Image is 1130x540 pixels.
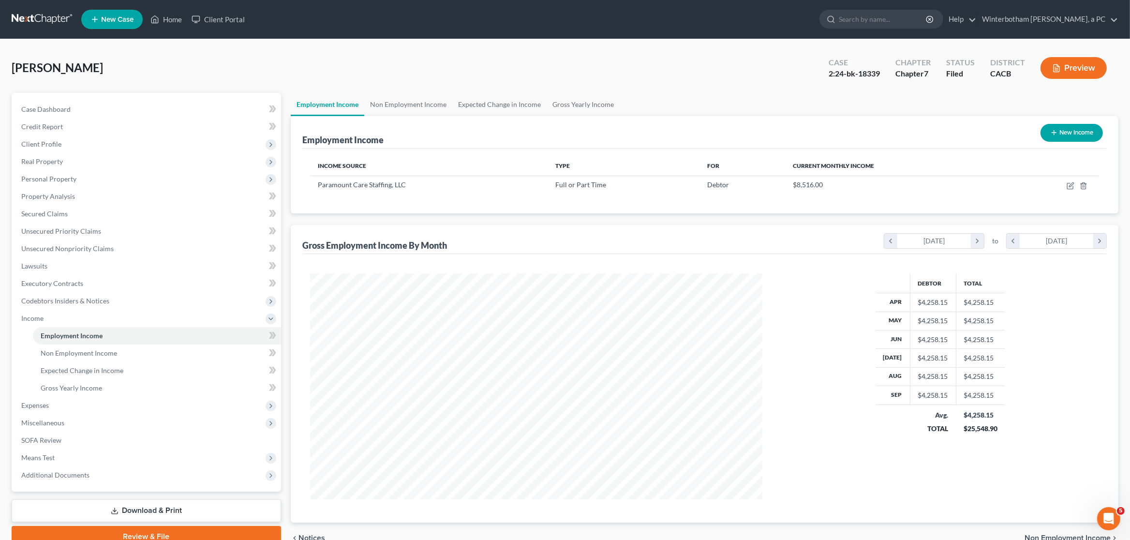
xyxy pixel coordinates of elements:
[14,118,281,135] a: Credit Report
[555,180,606,189] span: Full or Part Time
[956,273,1005,293] th: Total
[14,101,281,118] a: Case Dashboard
[829,57,880,68] div: Case
[977,11,1118,28] a: Winterbotham [PERSON_NAME], a PC
[364,93,452,116] a: Non Employment Income
[971,234,984,248] i: chevron_right
[1020,234,1094,248] div: [DATE]
[318,162,366,169] span: Income Source
[291,93,364,116] a: Employment Income
[33,379,281,397] a: Gross Yearly Income
[187,11,250,28] a: Client Portal
[964,410,997,420] div: $4,258.15
[918,335,948,345] div: $4,258.15
[918,298,948,307] div: $4,258.15
[924,69,928,78] span: 7
[21,140,61,148] span: Client Profile
[21,210,68,218] span: Secured Claims
[1041,57,1107,79] button: Preview
[990,68,1025,79] div: CACB
[876,293,910,312] th: Apr
[897,234,971,248] div: [DATE]
[21,192,75,200] span: Property Analysis
[14,240,281,257] a: Unsecured Nonpriority Claims
[918,316,948,326] div: $4,258.15
[956,386,1005,405] td: $4,258.15
[33,345,281,362] a: Non Employment Income
[302,134,384,146] div: Employment Income
[918,424,948,434] div: TOTAL
[793,162,874,169] span: Current Monthly Income
[21,227,101,235] span: Unsecured Priority Claims
[14,275,281,292] a: Executory Contracts
[1093,234,1106,248] i: chevron_right
[318,180,406,189] span: Paramount Care Staffing, LLC
[21,279,83,287] span: Executory Contracts
[41,349,117,357] span: Non Employment Income
[21,471,89,479] span: Additional Documents
[910,273,956,293] th: Debtor
[946,68,975,79] div: Filed
[33,362,281,379] a: Expected Change in Income
[547,93,620,116] a: Gross Yearly Income
[956,349,1005,367] td: $4,258.15
[14,257,281,275] a: Lawsuits
[956,312,1005,330] td: $4,258.15
[707,162,719,169] span: For
[956,367,1005,386] td: $4,258.15
[14,432,281,449] a: SOFA Review
[21,105,71,113] span: Case Dashboard
[101,16,134,23] span: New Case
[944,11,976,28] a: Help
[990,57,1025,68] div: District
[1041,124,1103,142] button: New Income
[992,236,998,246] span: to
[12,60,103,75] span: [PERSON_NAME]
[918,390,948,400] div: $4,258.15
[1097,507,1120,530] iframe: Intercom live chat
[793,180,823,189] span: $8,516.00
[918,372,948,381] div: $4,258.15
[1117,507,1125,515] span: 5
[876,312,910,330] th: May
[21,244,114,253] span: Unsecured Nonpriority Claims
[21,297,109,305] span: Codebtors Insiders & Notices
[829,68,880,79] div: 2:24-bk-18339
[21,314,44,322] span: Income
[956,330,1005,348] td: $4,258.15
[41,366,123,375] span: Expected Change in Income
[555,162,570,169] span: Type
[876,386,910,405] th: Sep
[876,367,910,386] th: Aug
[839,10,927,28] input: Search by name...
[21,175,76,183] span: Personal Property
[876,349,910,367] th: [DATE]
[895,57,931,68] div: Chapter
[21,436,61,444] span: SOFA Review
[1007,234,1020,248] i: chevron_left
[964,424,997,434] div: $25,548.90
[895,68,931,79] div: Chapter
[918,410,948,420] div: Avg.
[33,327,281,345] a: Employment Income
[946,57,975,68] div: Status
[21,157,63,165] span: Real Property
[707,180,729,189] span: Debtor
[302,240,447,251] div: Gross Employment Income By Month
[956,293,1005,312] td: $4,258.15
[146,11,187,28] a: Home
[41,331,103,340] span: Employment Income
[876,330,910,348] th: Jun
[41,384,102,392] span: Gross Yearly Income
[14,188,281,205] a: Property Analysis
[21,122,63,131] span: Credit Report
[884,234,897,248] i: chevron_left
[21,453,55,462] span: Means Test
[918,353,948,363] div: $4,258.15
[14,205,281,223] a: Secured Claims
[21,401,49,409] span: Expenses
[452,93,547,116] a: Expected Change in Income
[12,499,281,522] a: Download & Print
[21,419,64,427] span: Miscellaneous
[21,262,47,270] span: Lawsuits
